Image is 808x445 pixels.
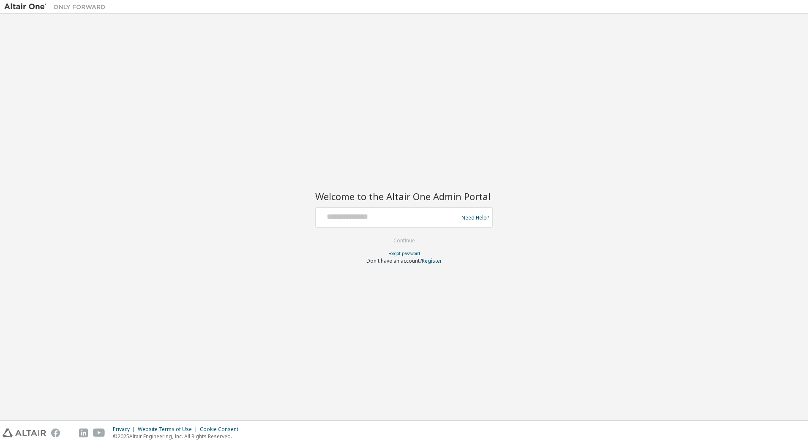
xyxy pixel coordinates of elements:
[93,429,105,437] img: youtube.svg
[315,190,493,202] h2: Welcome to the Altair One Admin Portal
[4,3,110,11] img: Altair One
[366,257,422,264] span: Don't have an account?
[79,429,88,437] img: linkedin.svg
[388,250,420,256] a: Forgot password
[200,426,243,433] div: Cookie Consent
[138,426,200,433] div: Website Terms of Use
[461,217,489,218] a: Need Help?
[51,429,60,437] img: facebook.svg
[113,433,243,440] p: © 2025 Altair Engineering, Inc. All Rights Reserved.
[422,257,442,264] a: Register
[3,429,46,437] img: altair_logo.svg
[113,426,138,433] div: Privacy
